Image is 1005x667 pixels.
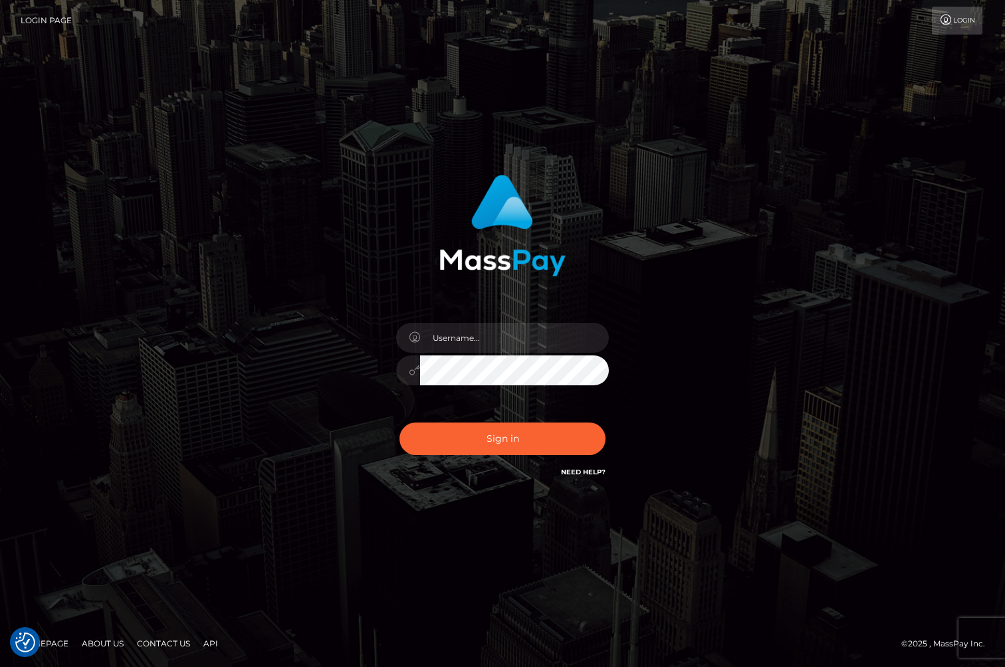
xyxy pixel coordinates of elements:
[15,632,35,652] img: Revisit consent button
[439,175,566,276] img: MassPay Login
[561,468,606,476] a: Need Help?
[901,636,995,651] div: © 2025 , MassPay Inc.
[15,632,35,652] button: Consent Preferences
[420,323,609,353] input: Username...
[932,7,982,35] a: Login
[198,633,223,654] a: API
[132,633,195,654] a: Contact Us
[76,633,129,654] a: About Us
[15,633,74,654] a: Homepage
[399,423,606,455] button: Sign in
[21,7,72,35] a: Login Page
